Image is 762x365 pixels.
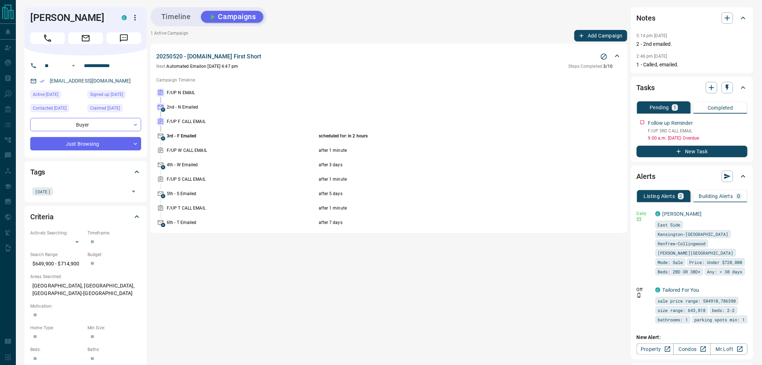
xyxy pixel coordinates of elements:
p: F/UP W CALL EMAIL [167,147,317,154]
h2: Notes [637,12,655,24]
p: Actively Searching: [30,230,84,236]
p: F/UP N EMAIL [167,89,317,96]
span: Price: Under $720,000 [690,259,743,266]
p: F/UP 3RD CALL EMAIL [648,128,748,134]
button: New Task [637,146,748,157]
span: sale price range: 584910,786390 [658,297,736,304]
div: Mon Sep 08 2025 [30,104,84,114]
button: Stop Campaign [599,51,609,62]
p: 9:00 a.m. [DATE] - Overdue [648,135,748,141]
p: Baths: [88,346,141,353]
p: 3 / 10 [569,63,613,70]
p: after 1 minute [319,147,570,154]
a: Mr.Loft [711,343,748,355]
span: Active [DATE] [33,91,58,98]
p: 2 - 2nd emailed. [637,40,748,48]
div: condos.ca [122,15,127,20]
p: 1 Active Campaign [151,30,188,41]
p: 2 [680,194,682,199]
button: Add Campaign [574,30,627,41]
span: Any: < 30 days [707,268,743,275]
p: F/UP S CALL EMAIL [167,176,317,182]
h1: [PERSON_NAME] [30,12,111,23]
p: 5th - S Emailed [167,190,317,197]
span: parking spots min: 1 [695,316,745,323]
span: A [161,107,165,112]
a: Property [637,343,674,355]
p: Home Type: [30,325,84,331]
span: Contacted [DATE] [33,105,67,112]
div: Criteria [30,208,141,225]
p: Motivation: [30,303,141,309]
span: A [161,165,165,170]
h2: Alerts [637,171,655,182]
svg: Email [637,217,642,222]
p: New Alert: [637,334,748,341]
p: $649,900 - $714,900 [30,258,84,270]
div: Buyer [30,118,141,131]
div: Alerts [637,168,748,185]
button: Timeline [154,11,198,23]
span: [DATE] [35,188,50,195]
div: condos.ca [655,211,660,216]
a: Tailored For You [663,287,699,293]
span: Claimed [DATE] [90,105,120,112]
p: 6th - T Emailed [167,219,317,226]
span: [PERSON_NAME][GEOGRAPHIC_DATA] [658,249,734,256]
p: Daily [637,210,651,217]
span: Beds: 2BD OR 3BD+ [658,268,701,275]
h2: Tags [30,166,45,178]
p: Automated Email on [DATE] 4:47 pm [156,63,238,70]
p: after 3 days [319,162,570,168]
p: Campaign Timeline [156,77,622,83]
span: A [161,194,165,198]
span: Signed up [DATE] [90,91,123,98]
p: 3rd - F Emailed [167,133,317,139]
p: Areas Searched: [30,273,141,280]
p: 1 - Called, emailed. [637,61,748,69]
p: after 1 minute [319,176,570,182]
button: Campaigns [201,11,263,23]
div: Tags [30,163,141,181]
span: A [161,136,165,141]
h2: Criteria [30,211,54,223]
span: size range: 643,818 [658,307,706,314]
span: East Side [658,221,681,228]
p: after 1 minute [319,205,570,211]
span: A [161,223,165,227]
p: 0 [738,194,740,199]
p: Follow up Reminder [648,119,693,127]
span: Mode: Sale [658,259,683,266]
a: [EMAIL_ADDRESS][DOMAIN_NAME] [50,78,131,84]
span: Kensington-[GEOGRAPHIC_DATA] [658,230,729,238]
p: Beds: [30,346,84,353]
div: condos.ca [655,287,660,293]
p: scheduled for: in 2 hours [319,133,570,139]
p: Budget: [88,251,141,258]
span: Renfrew-Collingwood [658,240,706,247]
p: F/UP F CALL EMAIL [167,118,317,125]
div: Mon Sep 08 2025 [88,104,141,114]
span: beds: 2-2 [712,307,735,314]
span: Next: [156,64,167,69]
div: Mon Sep 08 2025 [30,91,84,101]
div: Notes [637,9,748,27]
p: 20250520 - [DOMAIN_NAME] First Short [156,52,261,61]
p: Search Range: [30,251,84,258]
span: Message [107,32,141,44]
p: Building Alerts [699,194,733,199]
p: 5:14 pm [DATE] [637,33,667,38]
p: Min Size: [88,325,141,331]
p: F/UP T CALL EMAIL [167,205,317,211]
svg: Email Verified [40,79,45,84]
p: 1 [673,105,676,110]
span: Call [30,32,65,44]
p: Completed [708,105,733,110]
p: Off [637,286,651,293]
span: bathrooms: 1 [658,316,688,323]
p: [GEOGRAPHIC_DATA], [GEOGRAPHIC_DATA], [GEOGRAPHIC_DATA]-[GEOGRAPHIC_DATA] [30,280,141,299]
span: Email [68,32,103,44]
div: Tasks [637,79,748,96]
p: Listing Alerts [644,194,675,199]
p: 2nd - N Emailed [167,104,317,110]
